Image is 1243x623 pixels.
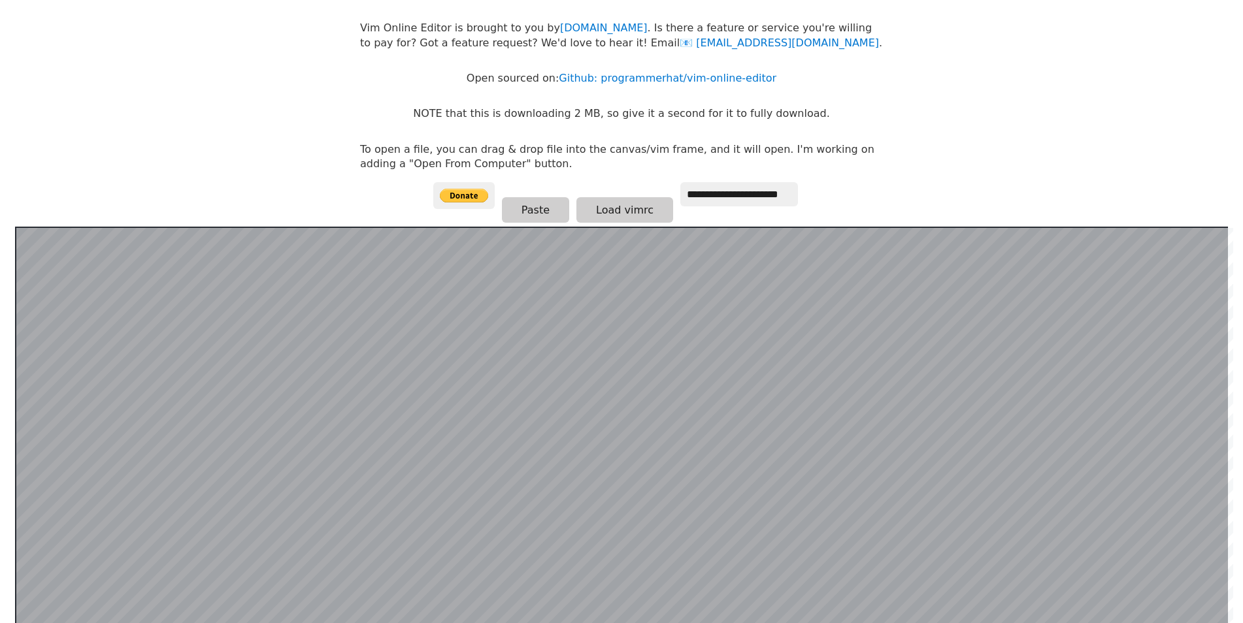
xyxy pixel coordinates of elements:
button: Load vimrc [576,197,673,223]
p: To open a file, you can drag & drop file into the canvas/vim frame, and it will open. I'm working... [360,142,883,172]
p: Open sourced on: [467,71,776,86]
a: [DOMAIN_NAME] [560,22,648,34]
p: Vim Online Editor is brought to you by . Is there a feature or service you're willing to pay for?... [360,21,883,50]
button: Paste [502,197,569,223]
a: Github: programmerhat/vim-online-editor [559,72,776,84]
p: NOTE that this is downloading 2 MB, so give it a second for it to fully download. [413,106,829,121]
a: [EMAIL_ADDRESS][DOMAIN_NAME] [680,37,879,49]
